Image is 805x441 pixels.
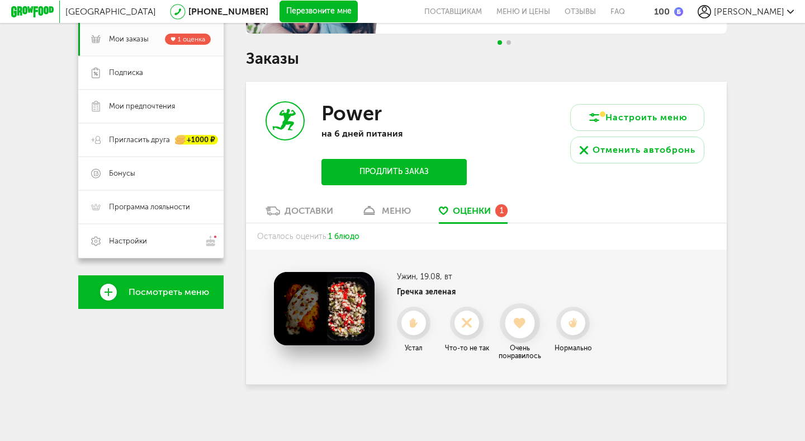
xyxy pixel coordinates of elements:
[397,272,598,282] h3: Ужин
[78,157,224,190] a: Бонусы
[654,6,670,17] div: 100
[129,287,209,297] span: Посмотреть меню
[188,6,268,17] a: [PHONE_NUMBER]
[328,232,359,241] span: 1 блюдо
[176,135,218,145] div: +1000 ₽
[321,101,382,125] h3: Power
[274,272,375,345] img: Гречка зеленая
[548,344,598,352] div: Нормально
[506,40,511,45] span: Go to slide 2
[570,104,704,131] button: Настроить меню
[78,275,224,309] a: Посмотреть меню
[498,40,502,45] span: Go to slide 1
[78,190,224,224] a: Программа лояльности
[382,205,411,216] div: меню
[397,287,598,297] h4: Гречка зеленая
[78,123,224,157] a: Пригласить друга +1000 ₽
[442,344,492,352] div: Что-то не так
[78,224,224,258] a: Настройки
[495,344,545,360] div: Очень понравилось
[321,128,467,139] p: на 6 дней питания
[78,22,224,56] a: Мои заказы 1 оценка
[65,6,156,17] span: [GEOGRAPHIC_DATA]
[246,51,727,66] h1: Заказы
[674,7,683,16] img: bonus_b.cdccf46.png
[285,205,333,216] div: Доставки
[593,143,695,157] div: Отменить автобронь
[260,205,339,223] a: Доставки
[109,236,147,246] span: Настройки
[321,159,467,185] button: Продлить заказ
[109,202,190,212] span: Программа лояльности
[495,204,508,217] div: 1
[78,90,224,123] a: Мои предпочтения
[714,6,784,17] span: [PERSON_NAME]
[178,35,205,43] span: 1 оценка
[280,1,358,23] button: Перезвоните мне
[453,205,491,216] span: Оценки
[356,205,416,223] a: меню
[109,101,175,111] span: Мои предпочтения
[389,344,439,352] div: Устал
[433,205,513,223] a: Оценки 1
[78,56,224,90] a: Подписка
[416,272,452,282] span: , 19.08, вт
[109,68,143,78] span: Подписка
[246,223,727,250] div: Осталось оценить:
[109,135,170,145] span: Пригласить друга
[570,137,704,163] button: Отменить автобронь
[109,168,135,179] span: Бонусы
[109,34,149,44] span: Мои заказы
